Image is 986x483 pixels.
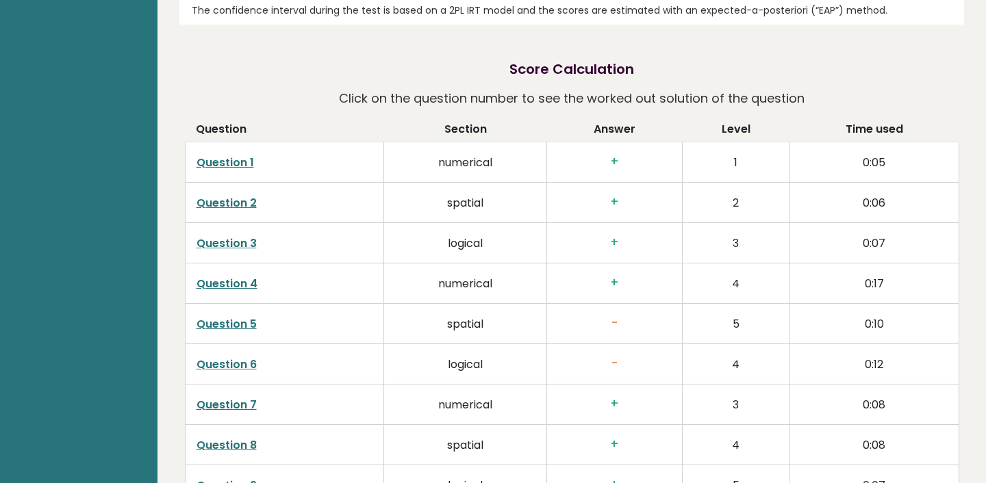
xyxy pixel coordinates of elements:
[197,437,257,453] a: Question 8
[384,425,547,465] td: spatial
[682,142,789,183] td: 1
[558,437,671,452] h3: +
[384,263,547,304] td: numerical
[558,316,671,330] h3: -
[197,155,254,170] a: Question 1
[558,195,671,209] h3: +
[790,304,959,344] td: 0:10
[790,425,959,465] td: 0:08
[197,397,257,413] a: Question 7
[790,223,959,263] td: 0:07
[509,59,634,79] h2: Score Calculation
[197,195,257,211] a: Question 2
[682,344,789,384] td: 4
[384,304,547,344] td: spatial
[682,223,789,263] td: 3
[339,86,805,111] p: Click on the question number to see the worked out solution of the question
[682,263,789,304] td: 4
[790,263,959,304] td: 0:17
[682,384,789,425] td: 3
[547,121,683,142] th: Answer
[384,384,547,425] td: numerical
[197,316,257,332] a: Question 5
[558,155,671,169] h3: +
[682,183,789,223] td: 2
[790,121,959,142] th: Time used
[197,356,257,372] a: Question 6
[790,142,959,183] td: 0:05
[384,121,547,142] th: Section
[682,425,789,465] td: 4
[790,183,959,223] td: 0:06
[682,121,789,142] th: Level
[558,276,671,290] h3: +
[558,356,671,371] h3: -
[384,344,547,384] td: logical
[558,397,671,411] h3: +
[192,3,952,18] div: The confidence interval during the test is based on a 2PL IRT model and the scores are estimated ...
[384,223,547,263] td: logical
[790,344,959,384] td: 0:12
[558,235,671,250] h3: +
[384,142,547,183] td: numerical
[384,183,547,223] td: spatial
[197,235,257,251] a: Question 3
[197,276,257,291] a: Question 4
[790,384,959,425] td: 0:08
[682,304,789,344] td: 5
[185,121,384,142] th: Question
